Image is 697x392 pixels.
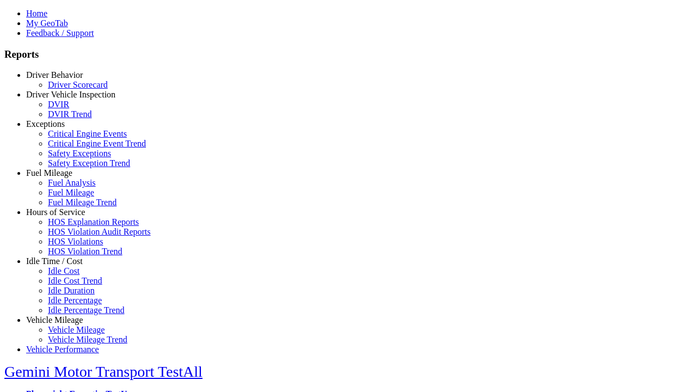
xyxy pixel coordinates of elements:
[26,28,94,38] a: Feedback / Support
[26,256,83,266] a: Idle Time / Cost
[26,9,47,18] a: Home
[48,188,94,197] a: Fuel Mileage
[48,296,102,305] a: Idle Percentage
[48,266,80,275] a: Idle Cost
[26,70,83,79] a: Driver Behavior
[48,305,124,315] a: Idle Percentage Trend
[48,198,117,207] a: Fuel Mileage Trend
[48,139,146,148] a: Critical Engine Event Trend
[26,90,115,99] a: Driver Vehicle Inspection
[26,168,72,177] a: Fuel Mileage
[48,158,130,168] a: Safety Exception Trend
[4,48,693,60] h3: Reports
[26,19,68,28] a: My GeoTab
[48,217,139,226] a: HOS Explanation Reports
[48,100,69,109] a: DVIR
[4,363,203,380] a: Gemini Motor Transport TestAll
[48,237,103,246] a: HOS Violations
[48,149,111,158] a: Safety Exceptions
[48,80,108,89] a: Driver Scorecard
[48,109,91,119] a: DVIR Trend
[48,286,95,295] a: Idle Duration
[26,207,85,217] a: Hours of Service
[48,178,96,187] a: Fuel Analysis
[48,276,102,285] a: Idle Cost Trend
[48,335,127,344] a: Vehicle Mileage Trend
[48,129,127,138] a: Critical Engine Events
[26,345,99,354] a: Vehicle Performance
[26,315,83,324] a: Vehicle Mileage
[48,227,151,236] a: HOS Violation Audit Reports
[48,325,105,334] a: Vehicle Mileage
[48,247,123,256] a: HOS Violation Trend
[26,119,65,128] a: Exceptions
